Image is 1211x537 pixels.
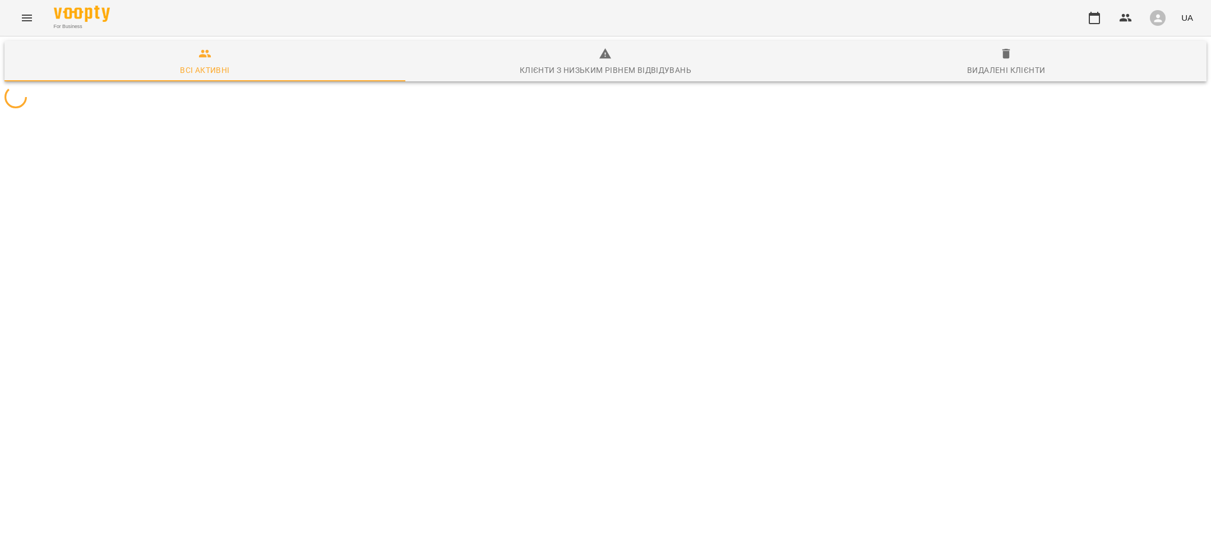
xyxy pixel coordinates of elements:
[967,63,1045,77] div: Видалені клієнти
[180,63,229,77] div: Всі активні
[1177,7,1198,28] button: UA
[1181,12,1193,24] span: UA
[54,23,110,30] span: For Business
[520,63,691,77] div: Клієнти з низьким рівнем відвідувань
[13,4,40,31] button: Menu
[54,6,110,22] img: Voopty Logo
